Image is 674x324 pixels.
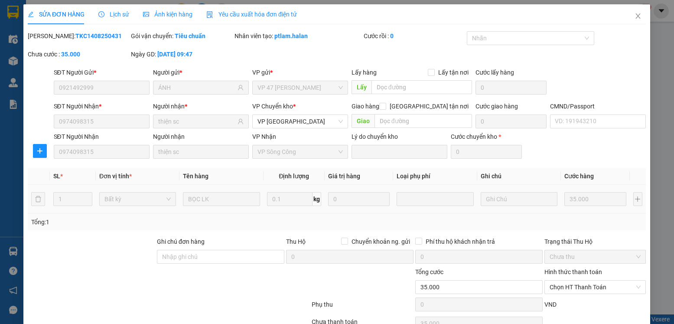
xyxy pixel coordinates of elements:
div: Nhân viên tạo: [234,31,362,41]
b: 35.000 [61,51,80,58]
span: Cước hàng [565,173,594,180]
span: VP Yên Bình [257,115,343,128]
th: Ghi chú [477,168,561,185]
span: VP Chuyển kho [252,103,293,110]
div: Lý do chuyển kho [352,132,447,141]
div: Trạng thái Thu Hộ [544,237,646,246]
input: Cước giao hàng [476,115,547,128]
th: Loại phụ phí [394,168,478,185]
span: Chuyển khoản ng. gửi [348,237,414,246]
b: ptlam.halan [274,33,308,39]
div: VP Nhận [252,132,348,141]
b: TKC1408250431 [75,33,122,39]
div: Người nhận [153,101,249,111]
span: VP 47 Trần Khát Chân [257,81,343,94]
span: clock-circle [99,11,105,17]
div: CMND/Passport [550,101,646,111]
div: SĐT Người Nhận [54,132,150,141]
span: Thu Hộ [286,238,306,245]
span: close [635,13,642,20]
span: Định lượng [279,173,309,180]
img: logo.jpg [11,11,76,54]
span: [GEOGRAPHIC_DATA] tận nơi [387,101,472,111]
div: Cước chuyển kho [451,132,522,141]
span: Lấy hàng [352,69,377,76]
div: Tổng: 1 [31,217,260,227]
span: user [238,118,244,124]
div: [PERSON_NAME]: [28,31,129,41]
input: Tên người gửi [158,83,236,92]
span: user [238,85,244,91]
span: plus [33,147,46,154]
span: edit [28,11,34,17]
b: Tiêu chuẩn [175,33,206,39]
span: Tên hàng [183,173,209,180]
span: Yêu cầu xuất hóa đơn điện tử [207,11,297,18]
input: 0 [565,192,626,206]
button: plus [633,192,642,206]
span: kg [313,192,321,206]
span: Chưa thu [550,250,641,263]
input: Tên người nhận [158,117,236,126]
span: VND [544,301,557,308]
img: icon [207,11,214,18]
label: Ghi chú đơn hàng [157,238,205,245]
span: Giao hàng [352,103,379,110]
b: GỬI : VP 47 [PERSON_NAME] [11,59,167,73]
label: Hình thức thanh toán [544,268,602,275]
b: 0 [390,33,394,39]
span: Giá trị hàng [328,173,360,180]
button: delete [31,192,45,206]
button: Close [626,4,651,29]
div: SĐT Người Gửi [54,68,150,77]
span: Lịch sử [99,11,130,18]
span: Chọn HT Thanh Toán [550,281,641,294]
span: Bất kỳ [104,193,171,206]
span: VP Sông Công [257,145,343,158]
span: picture [143,11,150,17]
b: [DATE] 09:47 [158,51,193,58]
input: VD: Bàn, Ghế [183,192,260,206]
div: Ngày GD: [131,49,233,59]
div: Gói vận chuyển: [131,31,233,41]
span: Đơn vị tính [99,173,132,180]
span: SỬA ĐƠN HÀNG [28,11,85,18]
div: VP gửi [252,68,348,77]
input: Ghi chú đơn hàng [157,250,284,264]
label: Cước giao hàng [476,103,518,110]
input: 0 [328,192,390,206]
span: Giao [352,114,374,128]
input: Dọc đường [374,114,472,128]
button: plus [33,144,47,158]
input: Ghi Chú [481,192,558,206]
div: Phụ thu [311,300,414,315]
input: Dọc đường [371,80,472,94]
li: 271 - [PERSON_NAME] - [GEOGRAPHIC_DATA] - [GEOGRAPHIC_DATA] [81,21,362,32]
input: Cước lấy hàng [476,81,547,95]
span: Lấy tận nơi [435,68,472,77]
span: SL [54,173,61,180]
span: Tổng cước [415,268,443,275]
span: Ảnh kiện hàng [143,11,193,18]
div: Người gửi [153,68,249,77]
div: Cước rồi : [364,31,465,41]
div: Người nhận [153,132,249,141]
span: Lấy [352,80,371,94]
div: Chưa cước : [28,49,129,59]
span: Phí thu hộ khách nhận trả [422,237,498,246]
label: Cước lấy hàng [476,69,514,76]
div: SĐT Người Nhận [54,101,150,111]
